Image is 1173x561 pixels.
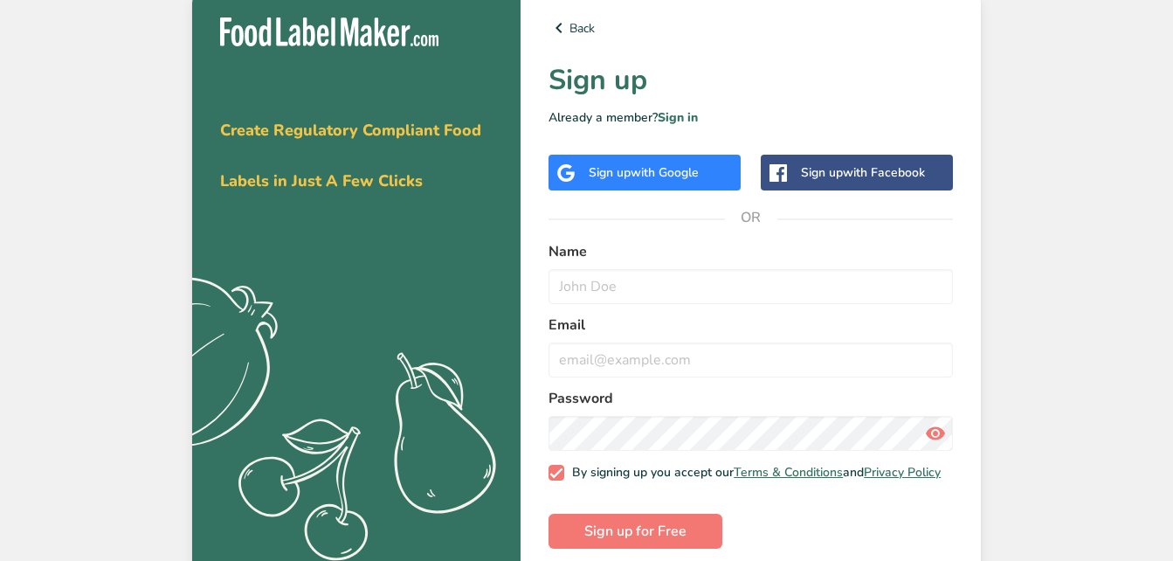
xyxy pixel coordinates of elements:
a: Terms & Conditions [734,464,843,481]
span: Create Regulatory Compliant Food Labels in Just A Few Clicks [220,120,481,191]
p: Already a member? [549,108,953,127]
span: OR [725,191,777,244]
label: Password [549,388,953,409]
input: email@example.com [549,343,953,377]
a: Back [549,17,953,38]
span: Sign up for Free [584,521,687,542]
a: Sign in [658,109,698,126]
h1: Sign up [549,59,953,101]
img: Food Label Maker [220,17,438,46]
label: Email [549,315,953,336]
span: with Google [631,164,699,181]
a: Privacy Policy [864,464,941,481]
span: with Facebook [843,164,925,181]
label: Name [549,241,953,262]
div: Sign up [801,163,925,182]
button: Sign up for Free [549,514,722,549]
span: By signing up you accept our and [564,465,942,481]
input: John Doe [549,269,953,304]
div: Sign up [589,163,699,182]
